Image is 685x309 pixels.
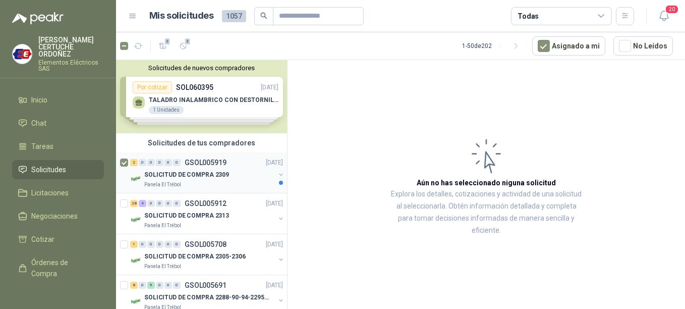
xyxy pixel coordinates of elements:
[147,200,155,207] div: 0
[144,263,181,271] p: Panela El Trébol
[31,118,46,129] span: Chat
[266,240,283,249] p: [DATE]
[130,200,138,207] div: 28
[173,159,181,166] div: 0
[12,253,104,283] a: Órdenes de Compra
[164,241,172,248] div: 0
[164,159,172,166] div: 0
[185,241,226,248] p: GSOL005708
[12,137,104,156] a: Tareas
[130,157,285,189] a: 2 0 0 0 0 0 GSOL005919[DATE] Company LogoSOLICITUD DE COMPRA 2309Panela El Trébol
[185,200,226,207] p: GSOL005912
[266,281,283,290] p: [DATE]
[31,211,78,222] span: Negociaciones
[164,282,172,289] div: 0
[31,187,69,198] span: Licitaciones
[144,211,229,221] p: SOLICITUD DE COMPRA 2313
[120,64,283,72] button: Solicitudes de nuevos compradores
[12,160,104,179] a: Solicitudes
[130,197,285,230] a: 28 4 0 0 0 0 GSOL005912[DATE] Company LogoSOLICITUD DE COMPRA 2313Panela El Trébol
[31,94,47,106] span: Inicio
[185,159,226,166] p: GSOL005919
[144,181,181,189] p: Panela El Trébol
[130,214,142,226] img: Company Logo
[139,159,146,166] div: 0
[116,60,287,133] div: Solicitudes de nuevos compradoresPor cotizarSOL060395[DATE] TALADRO INALAMBRICO CON DESTORNILLADO...
[139,200,146,207] div: 4
[156,282,163,289] div: 0
[12,230,104,249] a: Cotizar
[164,200,172,207] div: 0
[12,90,104,110] a: Inicio
[462,38,524,54] div: 1 - 50 de 202
[31,257,94,279] span: Órdenes de Compra
[38,60,104,72] p: Elementos Eléctricos SAS
[613,36,673,56] button: No Leídos
[222,10,246,22] span: 1057
[12,114,104,133] a: Chat
[147,282,155,289] div: 9
[388,188,584,237] p: Explora los detalles, cotizaciones y actividad de una solicitud al seleccionarla. Obtén informaci...
[665,5,679,14] span: 20
[173,241,181,248] div: 0
[130,159,138,166] div: 2
[12,183,104,202] a: Licitaciones
[144,293,270,302] p: SOLICITUD DE COMPRA 2288-90-94-2295-96-2301-02-04
[156,241,163,248] div: 0
[130,254,142,267] img: Company Logo
[417,177,556,188] h3: Aún no has seleccionado niguna solicitud
[139,241,146,248] div: 0
[266,158,283,168] p: [DATE]
[130,241,138,248] div: 1
[266,199,283,209] p: [DATE]
[31,141,53,152] span: Tareas
[184,37,191,45] span: 2
[12,207,104,226] a: Negociaciones
[144,170,229,180] p: SOLICITUD DE COMPRA 2309
[13,44,32,64] img: Company Logo
[164,37,171,45] span: 2
[12,12,64,24] img: Logo peakr
[173,282,181,289] div: 0
[149,9,214,23] h1: Mis solicitudes
[130,282,138,289] div: 8
[31,234,54,245] span: Cotizar
[116,133,287,152] div: Solicitudes de tus compradores
[175,38,191,54] button: 2
[130,238,285,271] a: 1 0 0 0 0 0 GSOL005708[DATE] Company LogoSOLICITUD DE COMPRA 2305-2306Panela El Trébol
[139,282,146,289] div: 0
[156,200,163,207] div: 0
[518,11,539,22] div: Todas
[144,222,181,230] p: Panela El Trébol
[173,200,181,207] div: 0
[155,38,171,54] button: 2
[260,12,267,19] span: search
[655,7,673,25] button: 20
[130,295,142,307] img: Company Logo
[156,159,163,166] div: 0
[144,252,246,262] p: SOLICITUD DE COMPRA 2305-2306
[130,173,142,185] img: Company Logo
[31,164,66,175] span: Solicitudes
[185,282,226,289] p: GSOL005691
[147,159,155,166] div: 0
[147,241,155,248] div: 0
[532,36,605,56] button: Asignado a mi
[38,36,104,58] p: [PERSON_NAME] CERTUCHE ORDOÑEZ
